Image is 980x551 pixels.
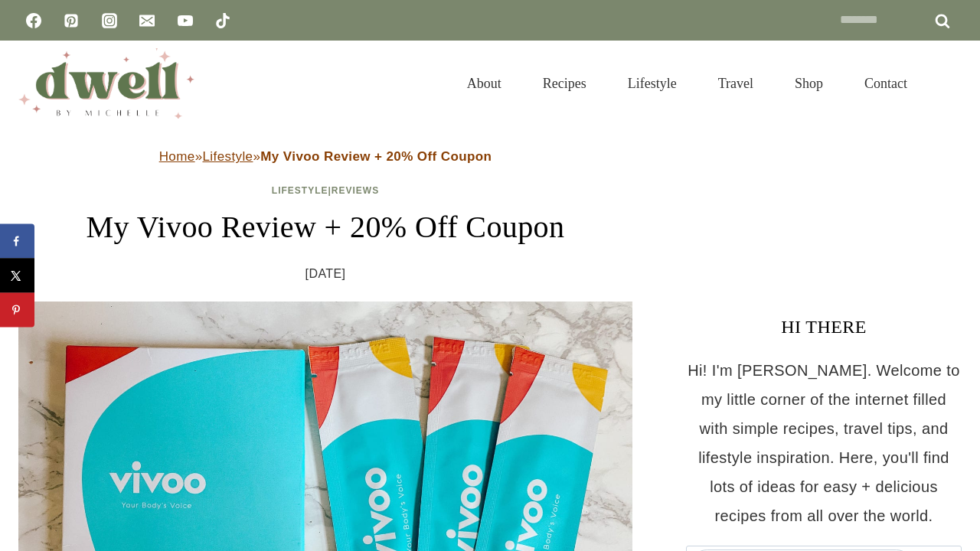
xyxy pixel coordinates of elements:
h3: HI THERE [686,313,962,341]
a: TikTok [207,5,238,36]
time: [DATE] [305,262,346,285]
img: DWELL by michelle [18,48,194,119]
a: Facebook [18,5,49,36]
h1: My Vivoo Review + 20% Off Coupon [18,204,632,250]
a: Home [159,149,195,164]
span: » » [159,149,492,164]
a: Reviews [332,185,379,196]
a: Lifestyle [272,185,328,196]
button: View Search Form [936,70,962,96]
a: Recipes [522,57,607,110]
strong: My Vivoo Review + 20% Off Coupon [260,149,492,164]
a: Contact [844,57,928,110]
a: About [446,57,522,110]
a: Pinterest [56,5,87,36]
a: Travel [697,57,774,110]
span: | [272,185,379,196]
a: Lifestyle [202,149,253,164]
p: Hi! I'm [PERSON_NAME]. Welcome to my little corner of the internet filled with simple recipes, tr... [686,356,962,530]
a: Instagram [94,5,125,36]
a: YouTube [170,5,201,36]
nav: Primary Navigation [446,57,928,110]
a: Shop [774,57,844,110]
a: Email [132,5,162,36]
a: Lifestyle [607,57,697,110]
